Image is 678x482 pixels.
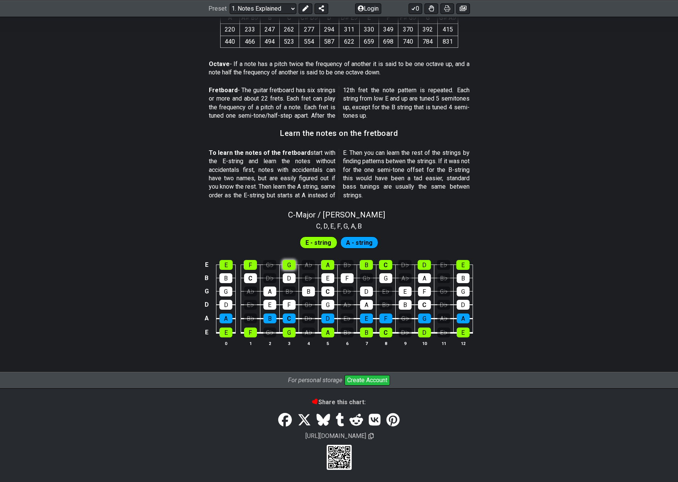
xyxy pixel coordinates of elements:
div: D [321,313,334,323]
th: E [359,12,379,24]
div: C [321,287,334,296]
th: B [260,12,279,24]
th: 6 [337,339,357,347]
td: 554 [299,36,319,47]
div: B [263,313,276,323]
h3: Learn the notes on the fretboard [280,129,398,137]
section: Scale pitch classes [313,219,365,232]
div: F [341,273,354,283]
div: A♭ [437,313,450,323]
th: 4 [299,339,318,347]
td: 622 [339,36,359,47]
div: A [457,313,470,323]
div: F [418,287,431,296]
div: A [360,300,373,310]
i: For personal storage [288,376,342,384]
div: A♭ [302,260,315,270]
div: G [283,328,296,337]
td: 277 [299,24,319,36]
th: 3 [279,339,299,347]
span: , [334,221,337,231]
div: B [360,260,373,270]
div: B♭ [341,328,354,337]
div: G [418,313,431,323]
td: 740 [398,36,418,47]
div: G [282,260,296,270]
div: G♭ [360,273,373,283]
th: 10 [415,339,434,347]
button: Create image [456,3,470,14]
p: - The guitar fretboard has six strings or more and about 22 frets. Each fret can play the frequen... [209,86,470,120]
div: A [321,260,334,270]
th: G♯ A♭ [437,12,458,24]
td: 311 [339,24,359,36]
a: VK [366,410,384,431]
div: E [321,273,334,283]
div: D [418,328,431,337]
span: D [324,221,328,231]
button: Login [355,3,381,14]
div: D [418,260,431,270]
button: Share Preset [315,3,328,14]
th: A♯ B♭ [240,12,260,24]
th: 9 [395,339,415,347]
div: G♭ [263,260,276,270]
th: A [220,12,240,24]
td: B [202,271,211,285]
div: E♭ [244,300,257,310]
div: D♭ [341,287,354,296]
a: Tumblr [333,410,347,431]
div: C [244,273,257,283]
div: B♭ [244,313,257,323]
div: F [244,260,257,270]
div: C [418,300,431,310]
td: E [202,325,211,340]
span: A [351,221,355,231]
span: G [343,221,348,231]
span: , [355,221,358,231]
div: E [399,287,412,296]
span: , [341,221,344,231]
button: Create Account [344,375,390,386]
a: Pinterest [383,410,402,431]
div: G♭ [302,300,315,310]
td: D [202,298,211,312]
div: A [418,273,431,283]
div: B [360,328,373,337]
span: C [316,221,321,231]
div: E♭ [302,273,315,283]
div: B♭ [437,273,450,283]
td: 349 [379,24,398,36]
td: A [202,312,211,326]
div: D [457,300,470,310]
button: Print [440,3,454,14]
div: E♭ [379,287,392,296]
button: 0 [409,3,422,14]
span: , [348,221,351,231]
td: 392 [418,24,437,36]
a: Bluesky [314,410,333,431]
th: 1 [241,339,260,347]
span: , [328,221,331,231]
td: 466 [240,36,260,47]
div: D♭ [263,273,276,283]
td: G [202,285,211,298]
span: [URL][DOMAIN_NAME] [304,431,367,441]
button: Edit Preset [299,3,312,14]
div: B♭ [283,287,296,296]
div: C [283,313,296,323]
div: G [321,300,334,310]
strong: Fretboard [209,87,238,94]
th: 11 [434,339,453,347]
div: A♭ [244,287,257,296]
a: Tweet [295,410,314,431]
div: C [379,328,392,337]
td: 831 [437,36,458,47]
span: F [337,221,341,231]
th: 0 [216,339,236,347]
div: D [360,287,373,296]
div: B [399,300,412,310]
td: 294 [319,24,339,36]
td: 440 [220,36,240,47]
th: 2 [260,339,279,347]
